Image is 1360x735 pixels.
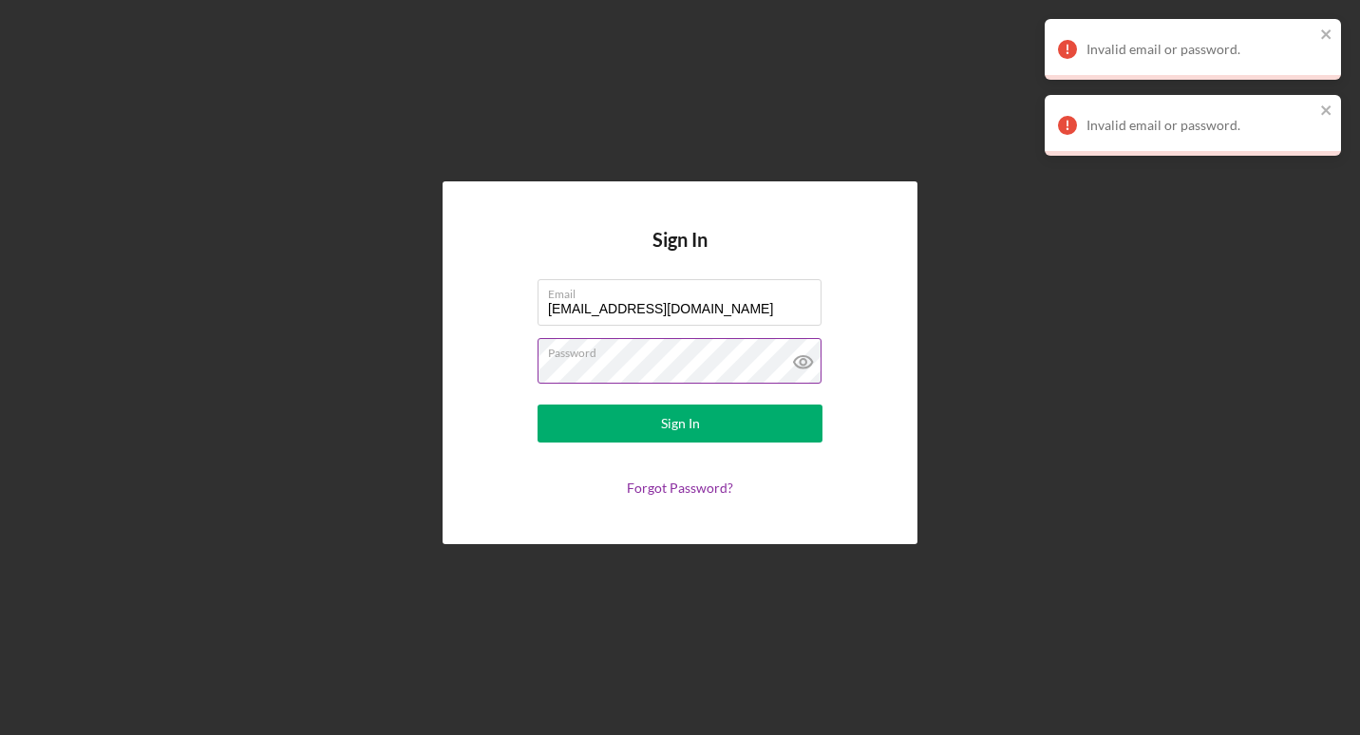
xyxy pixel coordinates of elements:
button: Sign In [538,405,822,443]
label: Email [548,280,822,301]
div: Invalid email or password. [1086,42,1314,57]
h4: Sign In [652,229,708,279]
button: close [1320,103,1333,121]
a: Forgot Password? [627,480,733,496]
div: Sign In [661,405,700,443]
button: close [1320,27,1333,45]
label: Password [548,339,822,360]
div: Invalid email or password. [1086,118,1314,133]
